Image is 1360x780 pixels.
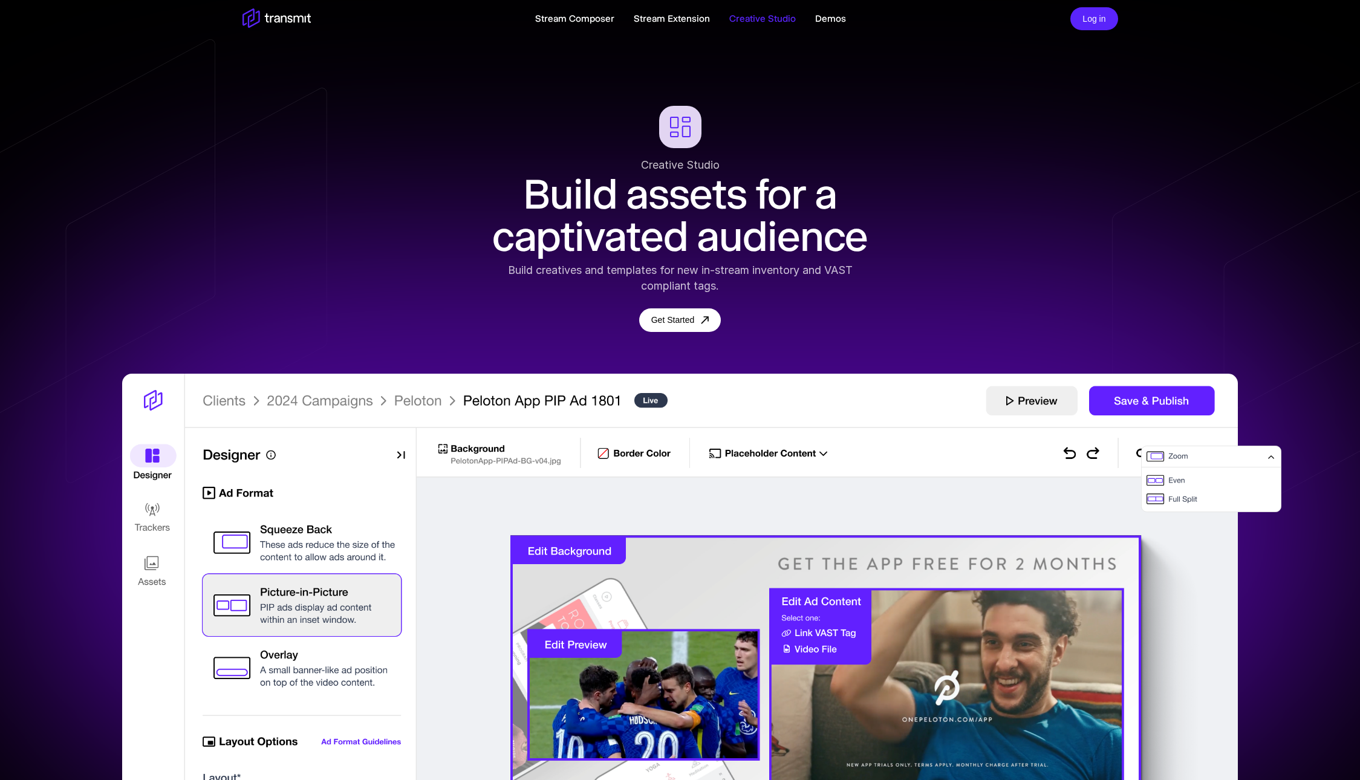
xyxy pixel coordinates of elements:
a: Log in [1070,12,1118,24]
img: creative studio logo [659,106,701,148]
button: Log in [1070,7,1118,31]
div: Creative Studio [484,157,877,173]
a: Get Started [639,308,721,332]
a: Stream Extension [634,11,710,26]
div: Build creatives and templates for new in-stream inventory and VAST compliant tags. [484,262,877,294]
a: Stream Composer [535,11,614,26]
h1: Build assets for a captivated audience [484,173,877,258]
a: Creative Studio [729,11,796,26]
a: Demos [815,11,846,26]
